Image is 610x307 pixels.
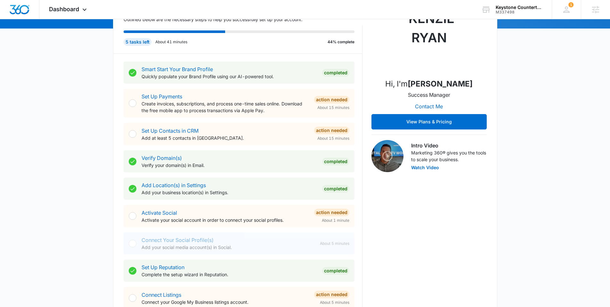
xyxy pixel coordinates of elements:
div: account name [496,5,542,10]
div: Action Needed [314,96,349,104]
p: Connect your Google My Business listings account. [142,299,309,305]
p: Verify your domain(s) in Email. [142,162,317,169]
p: Quickly populate your Brand Profile using our AI-powered tool. [142,73,317,80]
div: Action Needed [314,127,349,134]
div: Action Needed [314,291,349,298]
img: Kenzie Ryan [397,9,461,73]
div: Completed [322,185,349,193]
a: Smart Start Your Brand Profile [142,66,213,72]
span: About 1 minute [322,218,349,223]
a: Activate Social [142,210,177,216]
a: Verify Domain(s) [142,155,182,161]
p: Add your business location(s) in Settings. [142,189,317,196]
div: Action Needed [314,209,349,216]
a: Add Location(s) in Settings [142,182,206,188]
p: Marketing 360® gives you the tools to scale your business. [411,149,487,163]
span: About 5 minutes [320,241,349,246]
div: Completed [322,267,349,275]
div: Completed [322,158,349,165]
span: About 15 minutes [317,105,349,111]
div: notifications count [568,2,573,7]
div: 5 tasks left [124,38,151,46]
p: Hi, I'm [385,78,473,90]
p: Complete the setup wizard in Reputation. [142,271,317,278]
p: Create invoices, subscriptions, and process one-time sales online. Download the free mobile app t... [142,100,309,114]
img: Intro Video [371,140,403,172]
p: About 41 minutes [155,39,187,45]
div: Completed [322,69,349,77]
p: Add at least 5 contacts in [GEOGRAPHIC_DATA]. [142,135,309,141]
span: About 15 minutes [317,136,349,141]
button: View Plans & Pricing [371,114,487,129]
button: Contact Me [409,99,449,114]
a: Set Up Reputation [142,264,184,270]
span: 1 [568,2,573,7]
p: Add your social media account(s) in Social. [142,244,315,251]
div: account id [496,10,542,14]
h3: Intro Video [411,142,487,149]
p: Success Manager [408,91,450,99]
p: Activate your social account in order to connect your social profiles. [142,217,309,223]
span: About 5 minutes [320,300,349,305]
a: Set Up Payments [142,93,182,100]
a: Connect Listings [142,292,181,298]
p: Outlined below are the necessary steps to help you successfully set up your account. [124,16,362,23]
p: 44% complete [328,39,354,45]
button: Watch Video [411,165,439,170]
a: Set Up Contacts in CRM [142,128,199,134]
strong: [PERSON_NAME] [408,79,473,88]
span: Dashboard [49,6,79,12]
